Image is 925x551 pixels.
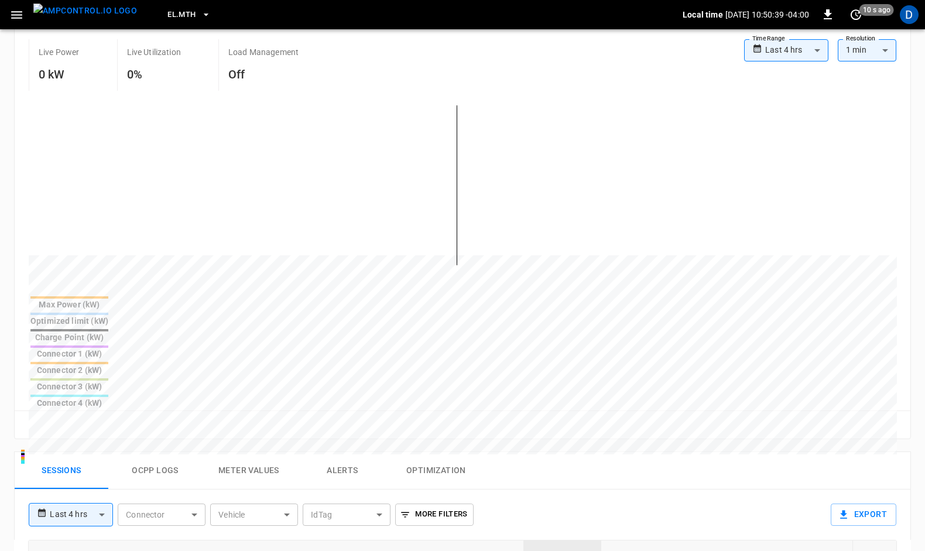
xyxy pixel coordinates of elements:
button: Meter Values [202,452,296,490]
p: Load Management [228,46,299,58]
p: Local time [683,9,723,20]
div: 1 min [838,39,896,61]
button: EL.MTH [163,4,215,26]
div: Last 4 hrs [765,39,828,61]
span: EL.MTH [167,8,196,22]
button: More Filters [395,504,473,526]
button: Sessions [15,452,108,490]
p: Live Power [39,46,80,58]
label: Resolution [846,34,875,43]
p: [DATE] 10:50:39 -04:00 [725,9,809,20]
button: Alerts [296,452,389,490]
span: 10 s ago [859,4,894,16]
button: Export [831,504,896,526]
p: Live Utilization [127,46,181,58]
h6: Off [228,65,299,84]
div: Last 4 hrs [50,504,113,526]
h6: 0% [127,65,181,84]
h6: 0 kW [39,65,80,84]
div: profile-icon [900,5,919,24]
label: Time Range [752,34,785,43]
button: Optimization [389,452,483,490]
img: ampcontrol.io logo [33,4,137,18]
button: Ocpp logs [108,452,202,490]
button: set refresh interval [847,5,865,24]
